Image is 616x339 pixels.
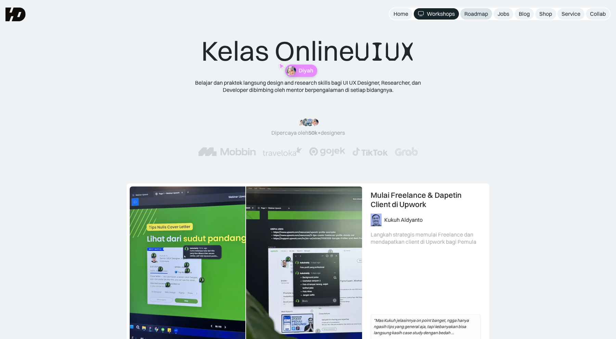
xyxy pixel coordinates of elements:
p: Diyah [299,68,313,74]
a: Jobs [493,8,513,20]
div: Home [394,10,408,17]
a: Shop [535,8,556,20]
div: Shop [539,10,552,17]
div: Workshops [427,10,455,17]
div: Jobs [498,10,509,17]
div: Collab [590,10,606,17]
a: Collab [586,8,610,20]
a: Home [389,8,412,20]
a: Service [557,8,585,20]
a: Roadmap [460,8,492,20]
div: Blog [519,10,530,17]
div: Service [562,10,580,17]
a: Blog [515,8,534,20]
div: Dipercaya oleh designers [271,129,345,136]
span: UIUX [355,35,415,68]
div: Roadmap [464,10,488,17]
a: Workshops [414,8,459,20]
span: 50k+ [308,129,321,136]
div: Kelas Online [201,34,415,68]
div: Belajar dan praktek langsung design and research skills bagi UI UX Designer, Researcher, dan Deve... [185,79,431,94]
